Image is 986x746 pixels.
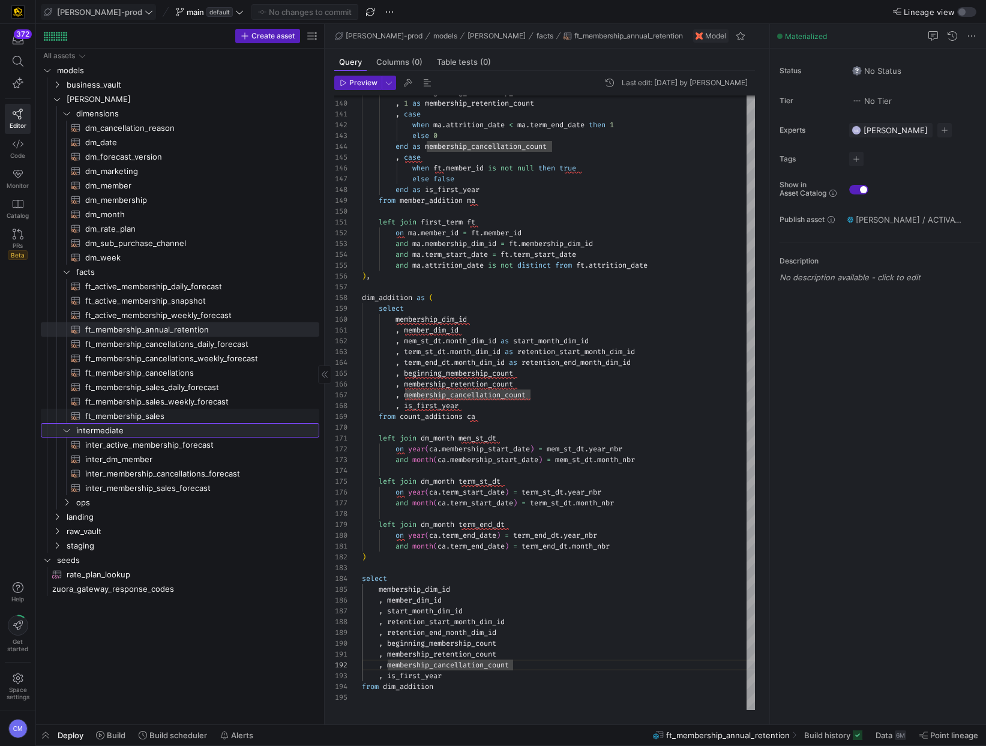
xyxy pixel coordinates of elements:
span: ma [433,120,442,130]
a: ft_membership_sales_daily_forecast​​​​​​​​​​ [41,380,319,394]
div: 164 [334,357,347,368]
div: 163 [334,346,347,357]
div: Press SPACE to select this row. [41,265,319,279]
a: dm_sub_purchase_channel​​​​​​​​​​ [41,236,319,250]
span: , [395,152,400,162]
span: term_start_date [513,250,576,259]
div: Press SPACE to select this row. [41,221,319,236]
span: month_dim_id [454,358,505,367]
span: ft [501,250,509,259]
div: 157 [334,281,347,292]
span: = [492,250,496,259]
span: ft [509,239,517,248]
button: ft_membership_annual_retention [561,29,686,43]
div: Press SPACE to select this row. [41,409,319,423]
span: Build history [804,730,850,740]
span: , [395,336,400,346]
span: select [379,304,404,313]
button: 372 [5,29,31,50]
span: left [379,217,395,227]
div: Press SPACE to select this row. [41,293,319,308]
span: dimensions [76,107,317,121]
span: join [400,217,416,227]
button: CM [5,716,31,741]
a: dm_membership​​​​​​​​​​ [41,193,319,207]
div: 148 [334,184,347,195]
span: Alerts [231,730,253,740]
span: , [395,325,400,335]
div: 154 [334,249,347,260]
span: ft_membership_sales_daily_forecast​​​​​​​​​​ [85,381,305,394]
span: dm_forecast_version​​​​​​​​​​ [85,150,305,164]
span: business_vault [67,78,317,92]
img: No status [852,66,862,76]
span: inter_membership_sales_forecast​​​​​​​​​​ [85,481,305,495]
span: . [442,336,446,346]
span: dm_sub_purchase_channel​​​​​​​​​​ [85,236,305,250]
span: membership_dim_id [395,314,467,324]
span: dm_date​​​​​​​​​​ [85,136,305,149]
span: inter_membership_cancellations_forecast​​​​​​​​​​ [85,467,305,481]
a: ft_membership_sales_weekly_forecast​​​​​​​​​​ [41,394,319,409]
span: and [395,239,408,248]
div: 149 [334,195,347,206]
span: . [442,163,446,173]
span: ma [412,239,421,248]
span: [PERSON_NAME]-prod [57,7,142,17]
a: inter_active_membership_forecast​​​​​​​​​​ [41,438,319,452]
span: member_id [446,163,484,173]
a: inter_dm_member​​​​​​​​​​ [41,452,319,466]
a: Code [5,134,31,164]
span: Table tests [437,58,491,66]
a: rate_plan_lookup​​​​​​ [41,567,319,582]
span: facts [76,265,317,279]
a: https://storage.googleapis.com/y42-prod-data-exchange/images/uAsz27BndGEK0hZWDFeOjoxA7jCwgK9jE472... [5,2,31,22]
a: dm_member​​​​​​​​​​ [41,178,319,193]
button: No tierNo Tier [849,93,895,109]
span: . [416,228,421,238]
div: Press SPACE to select this row. [41,63,319,77]
span: start_month_dim_id [513,336,589,346]
span: as [412,142,421,151]
span: from [379,196,395,205]
img: No tier [852,96,862,106]
span: inter_dm_member​​​​​​​​​​ [85,453,305,466]
div: Last edit: [DATE] by [PERSON_NAME] [622,79,748,87]
span: dm_marketing​​​​​​​​​​ [85,164,305,178]
button: [PERSON_NAME]-prod [41,4,156,20]
div: 141 [334,109,347,119]
div: Press SPACE to select this row. [41,121,319,135]
span: models [433,32,457,40]
span: , [395,98,400,108]
span: ma [412,250,421,259]
span: facts [537,32,553,40]
span: Status [780,67,840,75]
span: . [446,347,450,356]
span: Materialized [785,32,827,41]
a: ft_membership_cancellations_weekly_forecast​​​​​​​​​​ [41,351,319,365]
span: as [505,347,513,356]
span: Experts [780,126,840,134]
div: Press SPACE to select this row. [41,164,319,178]
button: Getstarted [5,610,31,657]
div: 150 [334,206,347,217]
span: month_dim_id [450,347,501,356]
span: term_end_date [530,120,585,130]
span: attrition_date [589,260,648,270]
span: rate_plan_lookup​​​​​​ [67,568,305,582]
span: 1 [404,98,408,108]
p: No description available - click to edit [780,272,981,282]
button: facts [534,29,556,43]
span: ops [76,496,317,510]
span: ft_active_membership_snapshot​​​​​​​​​​ [85,294,305,308]
a: dm_date​​​​​​​​​​ [41,135,319,149]
button: Create asset [235,29,300,43]
span: zuora_gateway_response_codes​​​​​​ [52,582,317,596]
span: dm_rate_plan​​​​​​​​​​ [85,222,305,236]
span: . [442,120,446,130]
span: Editor [10,122,26,129]
span: Show in Asset Catalog [780,181,826,197]
span: . [526,120,530,130]
span: Data [876,730,892,740]
button: [PERSON_NAME] [464,29,529,43]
